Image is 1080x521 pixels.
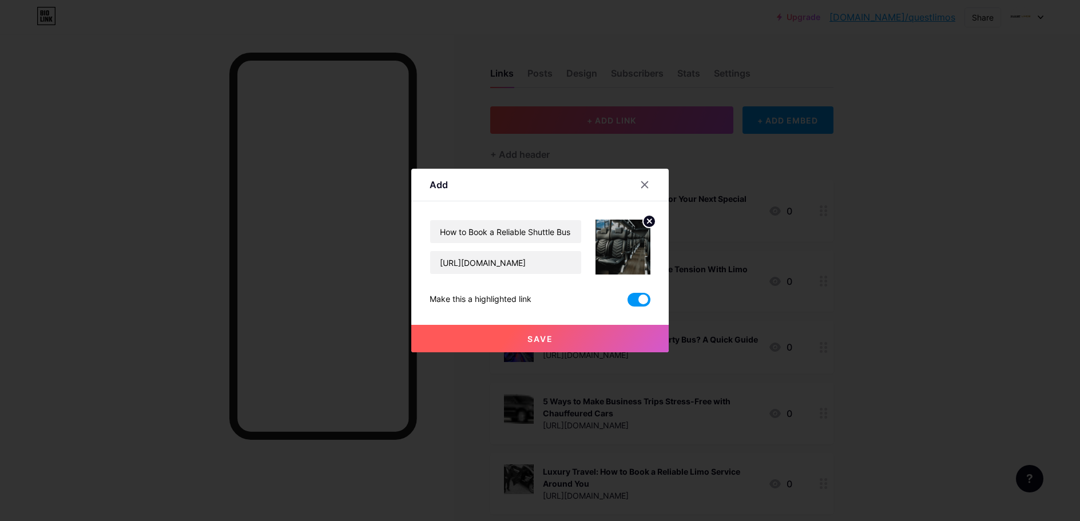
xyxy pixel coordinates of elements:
[411,325,669,352] button: Save
[595,220,650,275] img: link_thumbnail
[430,178,448,192] div: Add
[430,251,581,274] input: URL
[527,334,553,344] span: Save
[430,293,531,307] div: Make this a highlighted link
[430,220,581,243] input: Title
